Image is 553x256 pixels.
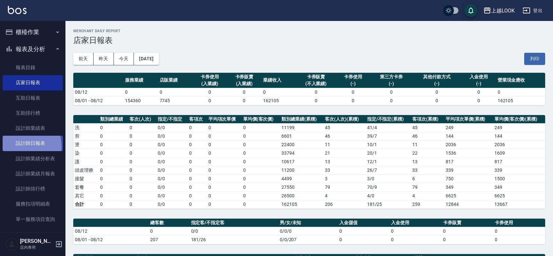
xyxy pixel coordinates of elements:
[5,238,18,251] img: Person
[156,191,187,200] td: 0 / 0
[280,166,323,174] td: 11200
[366,123,411,132] td: 41 / 4
[114,53,134,65] button: 今天
[336,88,370,96] td: 0
[481,4,517,17] button: 上越LOOK
[73,149,98,157] td: 染
[128,132,156,140] td: 0
[73,166,98,174] td: 頭皮理療
[496,88,545,96] td: 0
[280,140,323,149] td: 22400
[187,123,207,132] td: 0
[278,219,338,227] th: 男/女/未知
[414,73,460,80] div: 其他付款方式
[98,174,128,183] td: 0
[207,123,241,132] td: 0
[444,115,493,124] th: 平均項次單價(累積)
[524,53,545,65] button: 列印
[261,96,296,105] td: 162105
[412,88,461,96] td: 0
[207,174,241,183] td: 0
[241,140,280,149] td: 0
[73,36,545,45] h3: 店家日報表
[123,96,158,105] td: 154360
[461,88,496,96] td: 0
[187,191,207,200] td: 0
[444,183,493,191] td: 349
[20,245,53,250] p: 店內專用
[207,191,241,200] td: 0
[189,227,278,235] td: 0/0
[493,219,545,227] th: 卡券使用
[3,24,63,41] button: 櫃檯作業
[187,132,207,140] td: 0
[366,132,411,140] td: 39 / 7
[493,115,545,124] th: 單均價(客次價)(累積)
[241,200,280,208] td: 0
[441,219,493,227] th: 卡券販賣
[336,96,370,105] td: 0
[158,88,193,96] td: 0
[493,183,545,191] td: 349
[493,174,545,183] td: 1500
[128,149,156,157] td: 0
[338,227,389,235] td: 0
[463,73,494,80] div: 入金使用
[241,115,280,124] th: 單均價(客次價)
[461,96,496,105] td: 0
[366,166,411,174] td: 26 / 7
[444,191,493,200] td: 6625
[207,115,241,124] th: 平均項次單價
[156,115,187,124] th: 指定/不指定
[156,123,187,132] td: 0 / 0
[520,5,545,17] button: 登出
[3,60,63,75] a: 報表目錄
[3,75,63,90] a: 店家日報表
[73,132,98,140] td: 剪
[187,200,207,208] td: 0
[323,140,366,149] td: 11
[241,191,280,200] td: 0
[128,140,156,149] td: 0
[493,200,545,208] td: 13667
[323,191,366,200] td: 4
[207,200,241,208] td: 0
[98,149,128,157] td: 0
[389,235,441,244] td: 0
[73,227,149,235] td: 08/12
[187,157,207,166] td: 0
[278,227,338,235] td: 0/0/0
[98,123,128,132] td: 0
[411,115,444,124] th: 客項次(累積)
[73,174,98,183] td: 接髮
[298,73,334,80] div: 卡券販賣
[73,157,98,166] td: 護
[296,88,336,96] td: 0
[229,80,260,87] div: (入業績)
[187,183,207,191] td: 0
[241,149,280,157] td: 0
[444,166,493,174] td: 339
[323,157,366,166] td: 13
[411,174,444,183] td: 6
[3,106,63,121] a: 互助排行榜
[298,80,334,87] div: (不入業績)
[128,174,156,183] td: 0
[323,166,366,174] td: 33
[98,115,128,124] th: 類別總業績
[366,191,411,200] td: 4 / 0
[73,88,123,96] td: 08/12
[156,183,187,191] td: 0 / 0
[411,183,444,191] td: 79
[280,132,323,140] td: 6601
[444,140,493,149] td: 2036
[73,140,98,149] td: 燙
[464,4,477,17] button: save
[323,200,366,208] td: 206
[229,73,260,80] div: 卡券販賣
[98,157,128,166] td: 0
[3,121,63,136] a: 設計師業績表
[73,53,94,65] button: 前天
[296,96,336,105] td: 0
[3,181,63,196] a: 設計師排行榜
